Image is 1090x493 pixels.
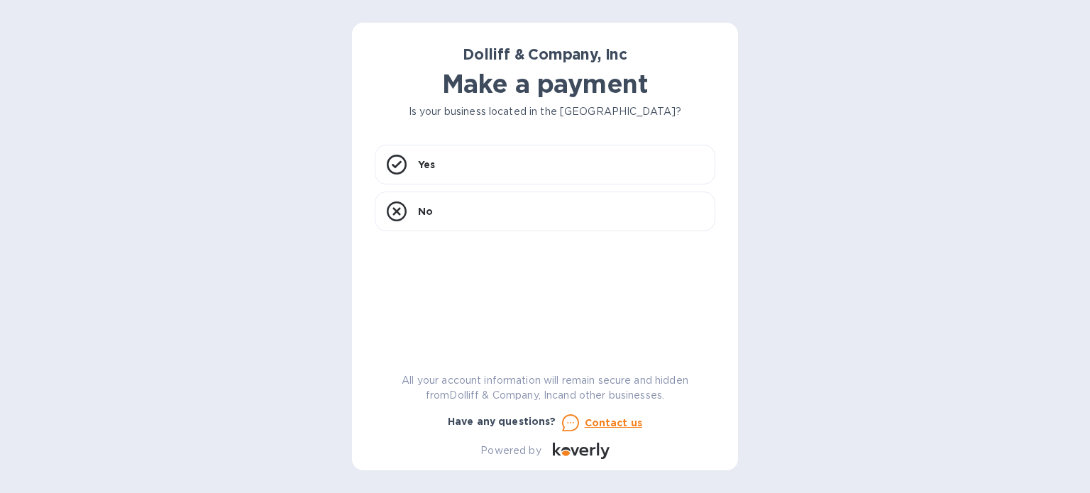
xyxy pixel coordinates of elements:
[418,157,435,172] p: Yes
[375,69,715,99] h1: Make a payment
[448,416,556,427] b: Have any questions?
[480,443,541,458] p: Powered by
[585,417,643,428] u: Contact us
[375,104,715,119] p: Is your business located in the [GEOGRAPHIC_DATA]?
[375,373,715,403] p: All your account information will remain secure and hidden from Dolliff & Company, Inc and other ...
[463,45,627,63] b: Dolliff & Company, Inc
[418,204,433,218] p: No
